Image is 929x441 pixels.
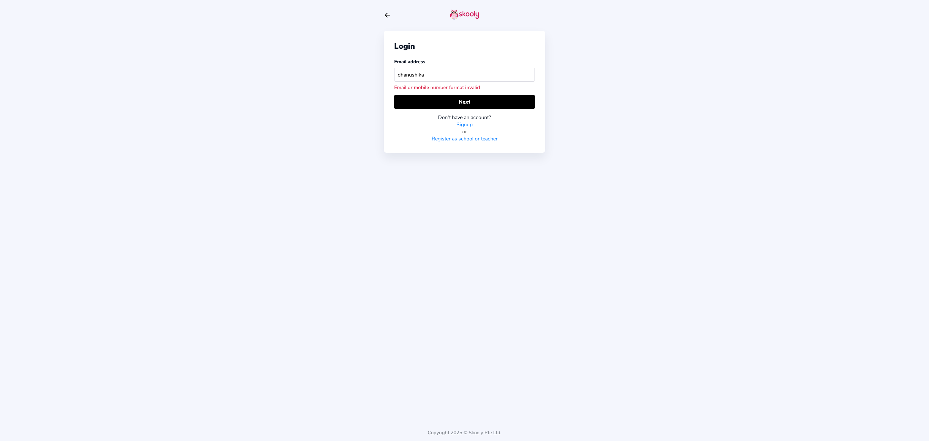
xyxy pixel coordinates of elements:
label: Email address [394,58,425,65]
img: skooly-logo.png [450,9,479,20]
div: Login [394,41,535,51]
div: Don't have an account? [394,114,535,121]
button: Next [394,95,535,109]
a: Signup [456,121,473,128]
div: or [394,128,535,135]
a: Register as school or teacher [432,135,498,142]
button: arrow back outline [384,12,391,19]
div: Email or mobile number format invalid [394,84,535,91]
input: Your email address [394,68,535,82]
